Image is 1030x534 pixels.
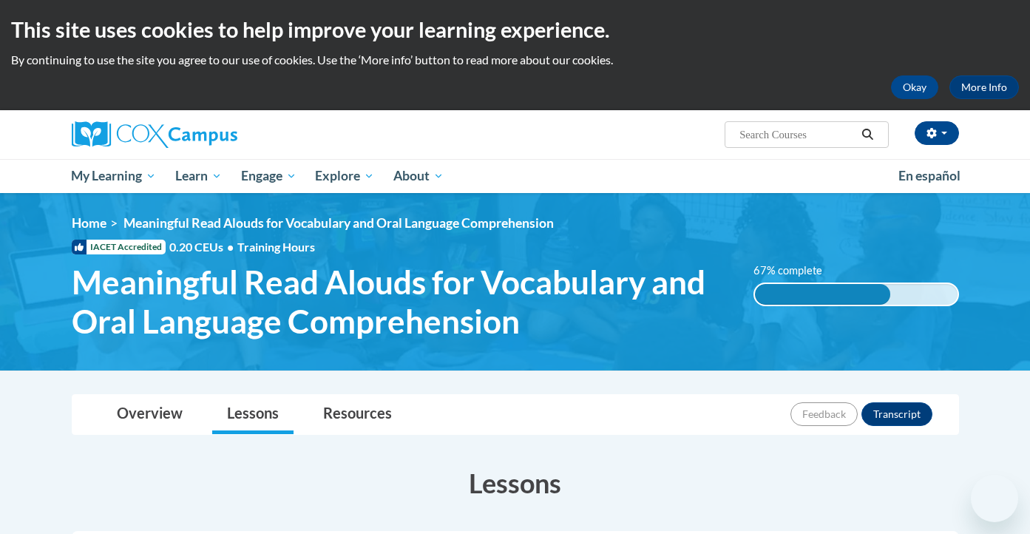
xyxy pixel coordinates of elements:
[384,159,453,193] a: About
[856,126,878,143] button: Search
[72,215,106,231] a: Home
[755,284,890,305] div: 67% complete
[790,402,858,426] button: Feedback
[231,159,306,193] a: Engage
[889,160,970,192] a: En español
[71,167,156,185] span: My Learning
[123,215,554,231] span: Meaningful Read Alouds for Vocabulary and Oral Language Comprehension
[915,121,959,145] button: Account Settings
[11,15,1019,44] h2: This site uses cookies to help improve your learning experience.
[166,159,231,193] a: Learn
[393,167,444,185] span: About
[315,167,374,185] span: Explore
[241,167,297,185] span: Engage
[898,168,960,183] span: En español
[175,167,222,185] span: Learn
[861,402,932,426] button: Transcript
[62,159,166,193] a: My Learning
[212,395,294,434] a: Lessons
[72,240,166,254] span: IACET Accredited
[169,239,237,255] span: 0.20 CEUs
[50,159,981,193] div: Main menu
[227,240,234,254] span: •
[102,395,197,434] a: Overview
[891,75,938,99] button: Okay
[72,464,959,501] h3: Lessons
[72,263,732,341] span: Meaningful Read Alouds for Vocabulary and Oral Language Comprehension
[237,240,315,254] span: Training Hours
[308,395,407,434] a: Resources
[971,475,1018,522] iframe: Button to launch messaging window
[305,159,384,193] a: Explore
[72,121,237,148] img: Cox Campus
[72,121,353,148] a: Cox Campus
[949,75,1019,99] a: More Info
[738,126,856,143] input: Search Courses
[11,52,1019,68] p: By continuing to use the site you agree to our use of cookies. Use the ‘More info’ button to read...
[753,263,838,279] label: 67% complete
